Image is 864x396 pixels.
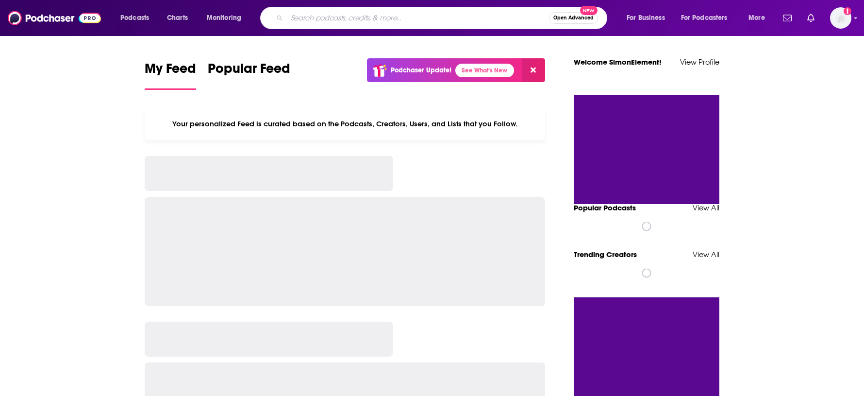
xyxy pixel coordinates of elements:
span: Monitoring [207,11,241,25]
span: For Podcasters [681,11,728,25]
span: More [748,11,765,25]
svg: Add a profile image [844,7,851,15]
img: User Profile [830,7,851,29]
span: For Business [627,11,665,25]
button: Show profile menu [830,7,851,29]
button: open menu [114,10,162,26]
span: Logged in as SimonElement [830,7,851,29]
span: Popular Feed [208,60,290,83]
a: Trending Creators [574,250,637,259]
a: See What's New [455,64,514,77]
a: Welcome SimonElement! [574,57,662,67]
button: Open AdvancedNew [549,12,598,24]
a: Popular Podcasts [574,203,636,212]
button: open menu [200,10,254,26]
div: Your personalized Feed is curated based on the Podcasts, Creators, Users, and Lists that you Follow. [145,107,545,140]
span: New [580,6,598,15]
a: My Feed [145,60,196,90]
span: Charts [167,11,188,25]
a: Show notifications dropdown [779,10,796,26]
div: Search podcasts, credits, & more... [269,7,616,29]
a: Charts [161,10,194,26]
span: Podcasts [120,11,149,25]
p: Podchaser Update! [391,66,451,74]
button: open menu [742,10,777,26]
a: View Profile [680,57,719,67]
img: Podchaser - Follow, Share and Rate Podcasts [8,9,101,27]
a: View All [693,203,719,212]
button: open menu [620,10,677,26]
button: open menu [675,10,742,26]
a: View All [693,250,719,259]
a: Popular Feed [208,60,290,90]
span: Open Advanced [553,16,594,20]
input: Search podcasts, credits, & more... [287,10,549,26]
a: Show notifications dropdown [803,10,818,26]
span: My Feed [145,60,196,83]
